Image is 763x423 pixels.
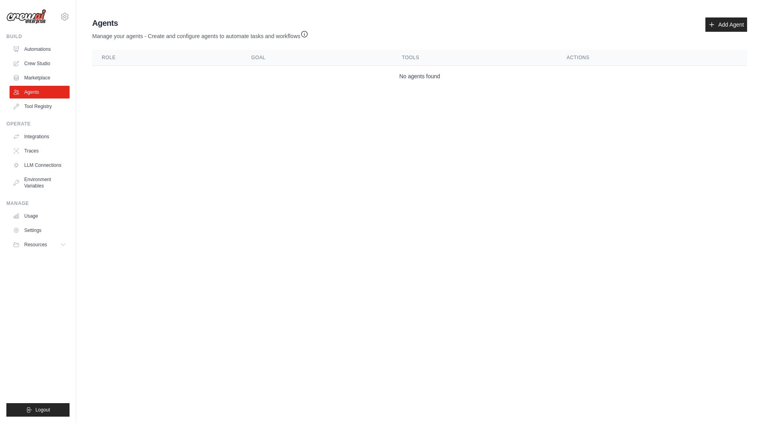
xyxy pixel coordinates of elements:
a: Traces [10,145,70,157]
div: Build [6,33,70,40]
button: Resources [10,238,70,251]
span: Logout [35,407,50,413]
p: Manage your agents - Create and configure agents to automate tasks and workflows [92,29,308,40]
td: No agents found [92,66,747,87]
a: LLM Connections [10,159,70,172]
a: Usage [10,210,70,222]
a: Add Agent [705,17,747,32]
div: Manage [6,200,70,207]
a: Tool Registry [10,100,70,113]
a: Agents [10,86,70,99]
span: Resources [24,241,47,248]
a: Automations [10,43,70,56]
th: Tools [393,50,557,66]
th: Goal [242,50,392,66]
a: Crew Studio [10,57,70,70]
a: Marketplace [10,71,70,84]
div: Operate [6,121,70,127]
h2: Agents [92,17,308,29]
a: Settings [10,224,70,237]
button: Logout [6,403,70,417]
th: Role [92,50,242,66]
img: Logo [6,9,46,24]
a: Integrations [10,130,70,143]
a: Environment Variables [10,173,70,192]
th: Actions [557,50,747,66]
